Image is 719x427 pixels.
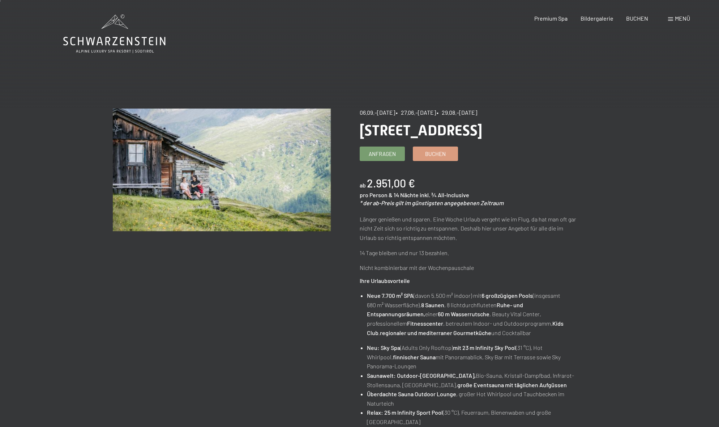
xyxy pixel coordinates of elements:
[367,177,415,190] b: 2.951,00 €
[437,109,477,116] span: • 29.08.–[DATE]
[367,408,577,426] li: (30 °C), Feuerraum, Bienenwaben und große [GEOGRAPHIC_DATA]
[367,320,564,336] strong: Kids Club
[453,344,516,351] strong: mit 23 m Infinity Sky Pool
[626,15,648,22] a: BUCHEN
[367,389,577,408] li: , großer Hot Whirlpool und Tauchbecken im Naturteich
[360,122,482,139] span: [STREET_ADDRESS]
[394,191,419,198] span: 14 Nächte
[360,263,578,272] p: Nicht kombinierbar mit der Wochenpauschale
[360,109,395,116] span: 06.09.–[DATE]
[360,248,578,258] p: 14 Tage bleiben und nur 13 bezahlen.
[367,344,400,351] strong: Neu: Sky Spa
[438,310,489,317] strong: 60 m Wasserrutsche
[407,320,443,327] strong: Fitnesscenter
[367,371,577,389] li: Bio-Sauna, Kristall-Dampfbad, Infrarot-Stollensauna, [GEOGRAPHIC_DATA],
[369,150,396,158] span: Anfragen
[367,343,577,371] li: (Adults Only Rooftop) (31 °C), Hot Whirlpool, mit Panoramablick, Sky Bar mit Terrasse sowie Sky P...
[581,15,613,22] a: Bildergalerie
[457,381,567,388] strong: große Eventsauna mit täglichen Aufgüssen
[367,372,476,379] strong: Saunawelt: Outdoor-[GEOGRAPHIC_DATA],
[360,147,405,161] a: Anfragen
[367,291,577,337] li: (davon 5.500 m² indoor) mit (insgesamt 680 m² Wasserfläche), , 8 lichtdurchfluteten einer , Beaut...
[534,15,568,22] a: Premium Spa
[482,292,533,299] strong: 6 großzügigen Pools
[367,292,414,299] strong: Neue 7.700 m² SPA
[360,182,366,189] span: ab
[113,109,331,231] img: Bleibe 14, zahle 13
[360,277,410,284] strong: Ihre Urlaubsvorteile
[421,301,444,308] strong: 8 Saunen
[413,147,458,161] a: Buchen
[367,409,443,416] strong: Relax: 25 m Infinity Sport Pool
[360,215,578,242] p: Länger genießen und sparen. Eine Woche Urlaub vergeht wie im Flug, da hat man oft gar nicht Zeit ...
[420,191,469,198] span: inkl. ¾ All-Inclusive
[360,191,393,198] span: pro Person &
[367,390,456,397] strong: Überdachte Sauna Outdoor Lounge
[675,15,690,22] span: Menü
[380,329,491,336] strong: regionaler und mediterraner Gourmetküche
[396,109,436,116] span: • 27.06.–[DATE]
[393,354,436,360] strong: finnischer Sauna
[360,199,504,206] em: * der ab-Preis gilt im günstigsten angegebenen Zeitraum
[425,150,446,158] span: Buchen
